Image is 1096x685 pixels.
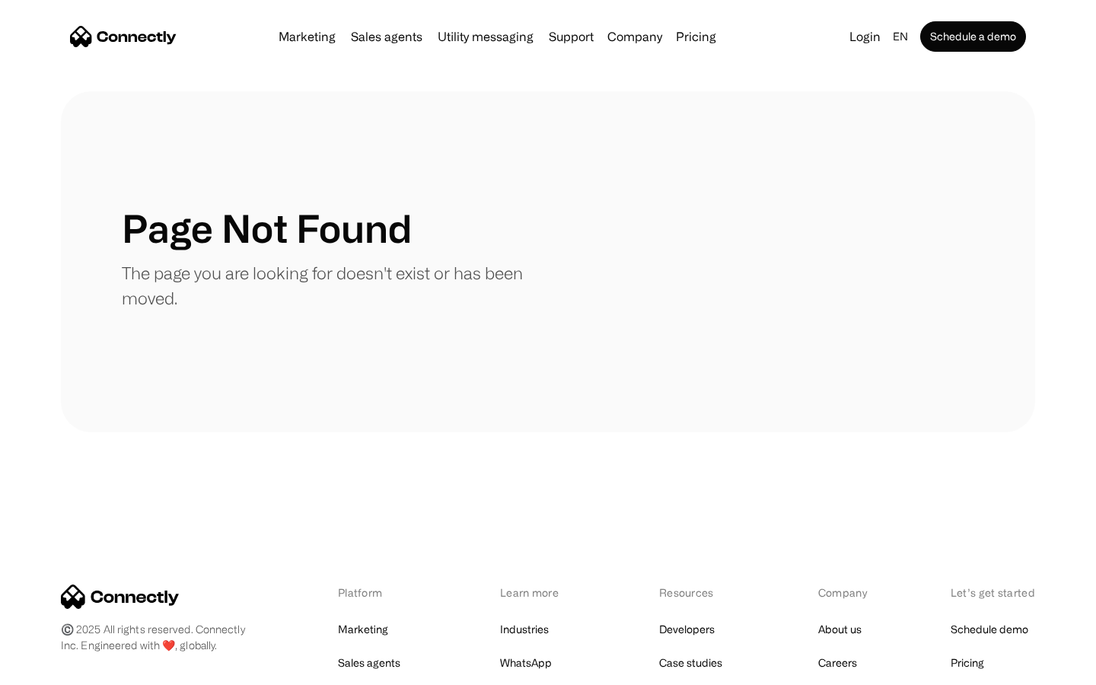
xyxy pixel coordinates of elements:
[818,619,862,640] a: About us
[670,30,722,43] a: Pricing
[500,652,552,674] a: WhatsApp
[603,26,667,47] div: Company
[338,619,388,640] a: Marketing
[30,658,91,680] ul: Language list
[659,585,739,601] div: Resources
[607,26,662,47] div: Company
[951,652,984,674] a: Pricing
[122,260,548,311] p: The page you are looking for doesn't exist or has been moved.
[893,26,908,47] div: en
[272,30,342,43] a: Marketing
[500,619,549,640] a: Industries
[345,30,429,43] a: Sales agents
[500,585,580,601] div: Learn more
[338,652,400,674] a: Sales agents
[432,30,540,43] a: Utility messaging
[659,652,722,674] a: Case studies
[818,585,871,601] div: Company
[818,652,857,674] a: Careers
[843,26,887,47] a: Login
[887,26,917,47] div: en
[659,619,715,640] a: Developers
[951,619,1028,640] a: Schedule demo
[543,30,600,43] a: Support
[122,205,412,251] h1: Page Not Found
[920,21,1026,52] a: Schedule a demo
[15,657,91,680] aside: Language selected: English
[338,585,421,601] div: Platform
[70,25,177,48] a: home
[951,585,1035,601] div: Let’s get started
